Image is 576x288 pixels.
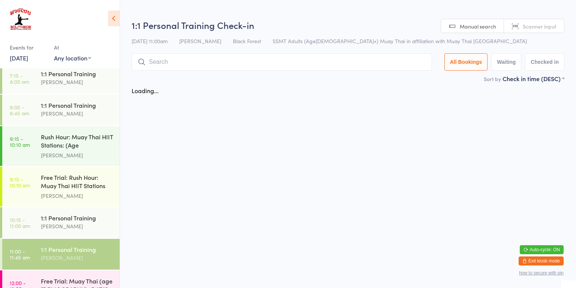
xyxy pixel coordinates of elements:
div: [PERSON_NAME] [41,222,113,231]
div: 1:1 Personal Training [41,69,113,78]
a: 9:15 -10:10 amFree Trial: Rush Hour: Muay Thai HIIT Stations (ag...[PERSON_NAME] [2,167,120,207]
div: 1:1 Personal Training [41,101,113,109]
time: 11:00 - 11:45 am [10,248,30,260]
a: 8:00 -8:45 am1:1 Personal Training[PERSON_NAME] [2,95,120,125]
a: 7:15 -8:00 am1:1 Personal Training[PERSON_NAME] [2,63,120,94]
div: Free Trial: Rush Hour: Muay Thai HIIT Stations (ag... [41,173,113,191]
div: [PERSON_NAME] [41,151,113,160]
time: 9:15 - 10:10 am [10,176,30,188]
button: Checked in [525,53,564,71]
a: [DATE] [10,54,28,62]
button: how to secure with pin [519,270,564,276]
span: Manual search [460,23,496,30]
a: 9:15 -10:10 amRush Hour: Muay Thai HIIT Stations: (Age [DEMOGRAPHIC_DATA]+)[PERSON_NAME] [2,126,120,166]
div: [PERSON_NAME] [41,253,113,262]
div: 1:1 Personal Training [41,245,113,253]
button: Auto-cycle: ON [520,245,564,254]
span: Scanner input [523,23,556,30]
div: [PERSON_NAME] [41,109,113,118]
input: Search [132,53,432,71]
button: Exit kiosk mode [519,256,564,265]
time: 8:00 - 8:45 am [10,104,29,116]
span: [PERSON_NAME] [179,37,221,45]
a: 11:00 -11:45 am1:1 Personal Training[PERSON_NAME] [2,239,120,270]
div: At [54,41,91,54]
label: Sort by [484,75,501,83]
span: SSMT Adults (Age[DEMOGRAPHIC_DATA]+) Muay Thai in affiliation with Muay Thai [GEOGRAPHIC_DATA] [273,37,527,45]
div: [PERSON_NAME] [41,78,113,86]
div: [PERSON_NAME] [41,191,113,200]
span: [DATE] 11:00am [132,37,168,45]
time: 9:15 - 10:10 am [10,136,30,148]
div: Any location [54,54,91,62]
a: 10:15 -11:00 am1:1 Personal Training[PERSON_NAME] [2,207,120,238]
div: Check in time (DESC) [502,74,564,83]
div: 1:1 Personal Training [41,214,113,222]
h2: 1:1 Personal Training Check-in [132,19,564,31]
div: Events for [10,41,46,54]
img: Southside Muay Thai & Fitness [7,6,33,34]
time: 7:15 - 8:00 am [10,72,29,84]
div: Rush Hour: Muay Thai HIIT Stations: (Age [DEMOGRAPHIC_DATA]+) [41,133,113,151]
div: Loading... [132,86,159,95]
button: Waiting [491,53,521,71]
time: 10:15 - 11:00 am [10,217,30,229]
span: Black Forest [233,37,261,45]
button: All Bookings [444,53,488,71]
